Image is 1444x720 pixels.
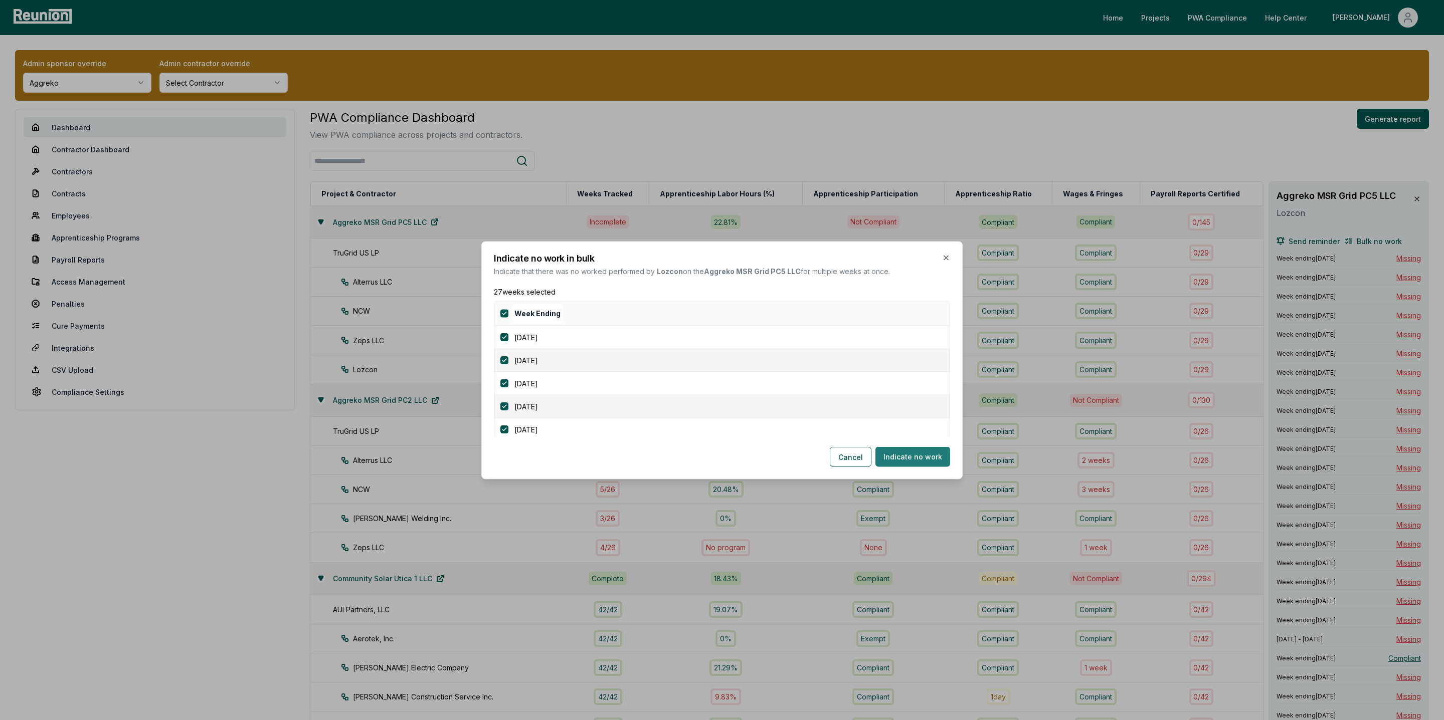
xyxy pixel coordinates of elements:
[875,446,950,466] button: Indicate no work
[500,424,950,434] div: [DATE]
[704,267,801,275] b: Aggreko MSR Grid PC5 LLC
[494,254,950,263] h2: Indicate no work in bulk
[494,286,950,297] p: 27 weeks selected
[500,378,950,388] div: [DATE]
[500,355,950,365] div: [DATE]
[512,303,563,323] button: Week Ending
[494,266,950,276] p: Indicate that there was no worked performed by on the for multiple weeks at once.
[657,267,683,275] b: Lozcon
[500,401,950,411] div: [DATE]
[830,446,871,466] button: Cancel
[500,332,950,342] div: [DATE]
